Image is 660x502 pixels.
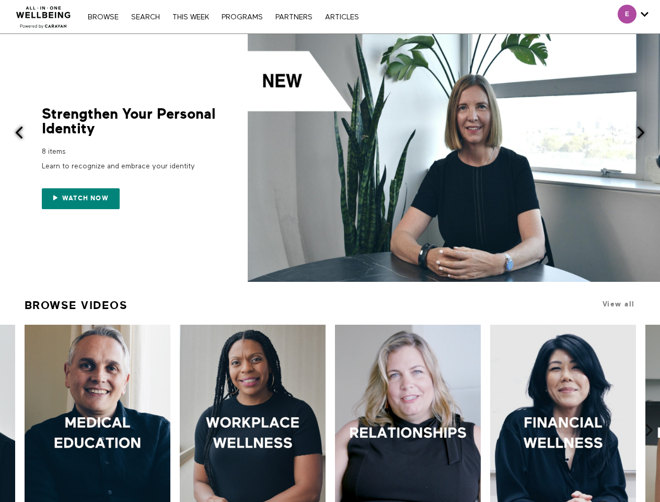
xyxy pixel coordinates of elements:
a: Browse Videos [25,294,128,316]
a: Browse [83,14,124,21]
nav: Primary [83,12,364,22]
a: ARTICLES [320,14,364,21]
a: PARTNERS [270,14,318,21]
a: View all [603,300,635,308]
a: Search [126,14,165,21]
a: THIS WEEK [167,14,214,21]
a: PROGRAMS [216,14,268,21]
